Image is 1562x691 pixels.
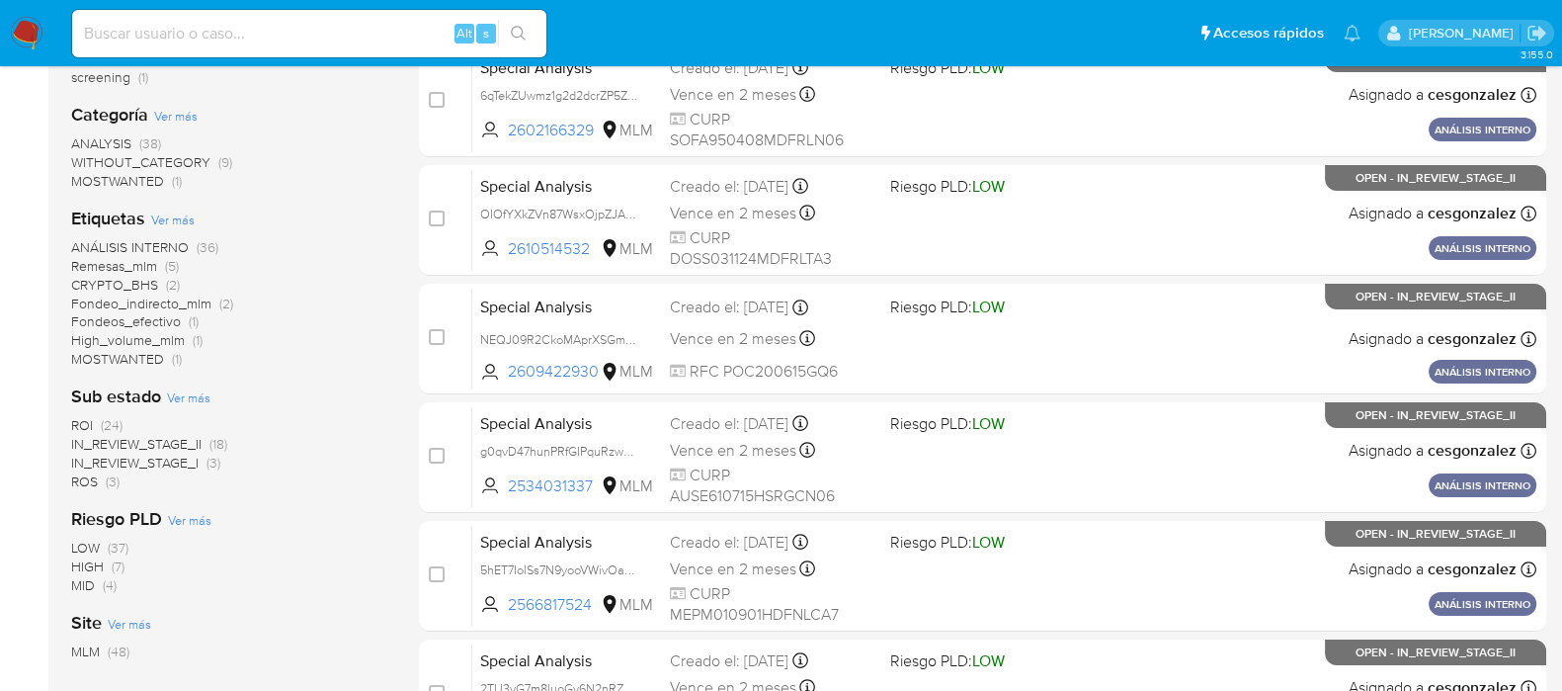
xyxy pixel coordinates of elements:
a: Salir [1526,23,1547,43]
a: Notificaciones [1344,25,1360,42]
span: s [483,24,489,43]
input: Buscar usuario o caso... [72,21,546,46]
span: Alt [456,24,472,43]
button: search-icon [498,20,538,47]
p: cesar.gonzalez@mercadolibre.com.mx [1408,24,1520,43]
span: Accesos rápidos [1213,23,1324,43]
span: 3.155.0 [1520,46,1552,62]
